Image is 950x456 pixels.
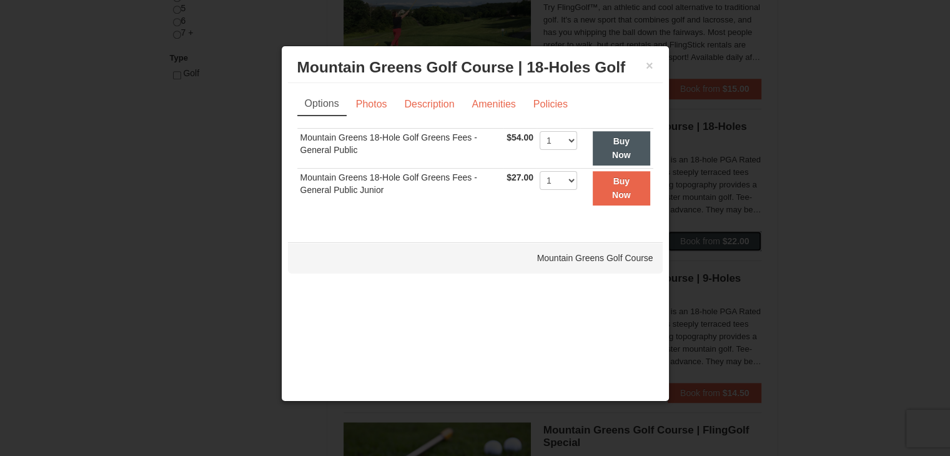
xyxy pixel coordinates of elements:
[297,168,504,207] td: Mountain Greens 18-Hole Golf Greens Fees - General Public Junior
[297,129,504,169] td: Mountain Greens 18-Hole Golf Greens Fees - General Public
[646,59,653,72] button: ×
[463,92,523,116] a: Amenities
[297,58,653,77] h3: Mountain Greens Golf Course | 18-Holes Golf
[593,171,650,206] button: Buy Now
[288,242,663,274] div: Mountain Greens Golf Course
[396,92,462,116] a: Description
[525,92,576,116] a: Policies
[297,92,347,116] a: Options
[507,132,533,142] span: $54.00
[612,176,631,200] strong: Buy Now
[612,136,631,160] strong: Buy Now
[593,131,650,166] button: Buy Now
[507,172,533,182] span: $27.00
[348,92,395,116] a: Photos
